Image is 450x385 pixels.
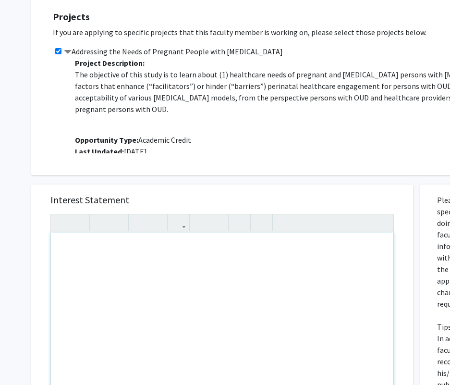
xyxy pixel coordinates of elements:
[92,214,109,231] button: Strong (Ctrl + B)
[53,214,70,231] button: Undo (Ctrl + Z)
[253,214,270,231] button: Insert horizontal rule
[75,147,124,156] b: Last Updated:
[374,214,391,231] button: Fullscreen
[192,214,209,231] button: Unordered list
[148,214,165,231] button: Subscript
[231,214,248,231] button: Remove format
[75,135,191,145] span: Academic Credit
[7,342,41,378] iframe: Chat
[64,46,283,57] label: Addressing the Needs of Pregnant People with [MEDICAL_DATA]
[75,135,138,145] b: Opportunity Type:
[209,214,226,231] button: Ordered list
[70,214,87,231] button: Redo (Ctrl + Y)
[53,11,90,23] strong: Projects
[75,58,145,68] b: Project Description:
[50,194,394,206] h5: Interest Statement
[170,214,187,231] button: Link
[109,214,126,231] button: Emphasis (Ctrl + I)
[75,147,147,156] span: [DATE]
[131,214,148,231] button: Superscript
